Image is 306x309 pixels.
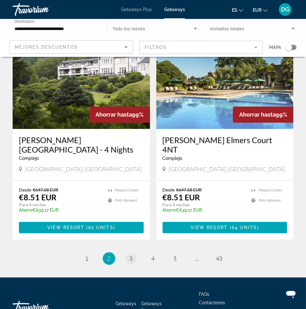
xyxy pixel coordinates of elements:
[84,225,115,230] span: ( )
[174,255,177,262] span: 5
[19,192,56,202] p: €8.51 EUR
[169,166,285,173] span: [GEOGRAPHIC_DATA], [GEOGRAPHIC_DATA]
[277,3,293,16] button: User Menu
[113,26,145,31] span: Todo los meses
[253,5,268,15] button: Change currency
[47,225,84,230] span: View Resort
[85,255,89,262] span: 1
[163,222,287,233] button: View Resort(64 units)
[199,300,225,305] a: Contáctenos
[19,135,144,154] a: [PERSON_NAME][GEOGRAPHIC_DATA] - 4 Nights
[139,40,263,54] button: Filter
[13,1,76,18] a: Travorium
[88,225,113,230] span: 62 units
[195,255,199,262] span: ...
[19,202,101,208] p: Para 4 noches
[13,252,293,265] nav: Pagination
[259,198,280,203] span: Pets Allowed
[164,7,185,12] a: Getaways
[253,8,262,13] span: EUR
[15,43,128,51] mat-select: Sort by
[191,225,228,230] span: View Resort
[19,187,31,192] span: Desde
[232,5,243,15] button: Change language
[232,225,257,230] span: 64 units
[19,156,39,161] span: Complejo
[33,187,58,192] span: €647.68 EUR
[107,255,111,262] span: 2
[176,187,202,192] span: €647.68 EUR
[210,26,245,31] span: Invitados totales
[281,6,289,13] span: DG
[269,43,281,52] span: Mapa
[116,301,136,306] a: Getaways
[163,135,287,154] a: [PERSON_NAME] Elmers Court 4NT
[163,208,176,213] span: Ahorre
[152,255,155,262] span: 4
[121,7,152,12] a: Getaways Plus
[199,292,209,297] a: FAQs
[232,8,237,13] span: es
[163,208,245,213] p: €639.17 EUR
[239,111,276,118] span: Ahorrar hasta
[13,28,150,129] img: 0324E01X.jpg
[281,284,301,304] iframe: Botón para iniciar la ventana de mensajería
[25,166,141,173] span: [GEOGRAPHIC_DATA], [GEOGRAPHIC_DATA]
[19,208,32,213] span: Ahorre
[14,19,35,23] span: Destination
[163,156,182,161] span: Complejo
[89,106,150,123] div: 99%
[96,111,132,118] span: Ahorrar hasta
[259,188,282,192] span: Fitness Center
[19,222,144,233] button: View Resort(62 units)
[115,198,137,203] span: Pets Allowed
[15,45,78,50] span: Mejores descuentos
[115,188,139,192] span: Fitness Center
[163,202,245,208] p: Para 4 noches
[163,192,200,202] p: €8.51 EUR
[156,28,294,129] img: 0644O01X.jpg
[163,187,175,192] span: Desde
[19,208,101,213] p: €639.17 EUR
[233,106,293,123] div: 99%
[228,225,259,230] span: ( )
[216,255,222,262] span: 43
[130,255,133,262] span: 3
